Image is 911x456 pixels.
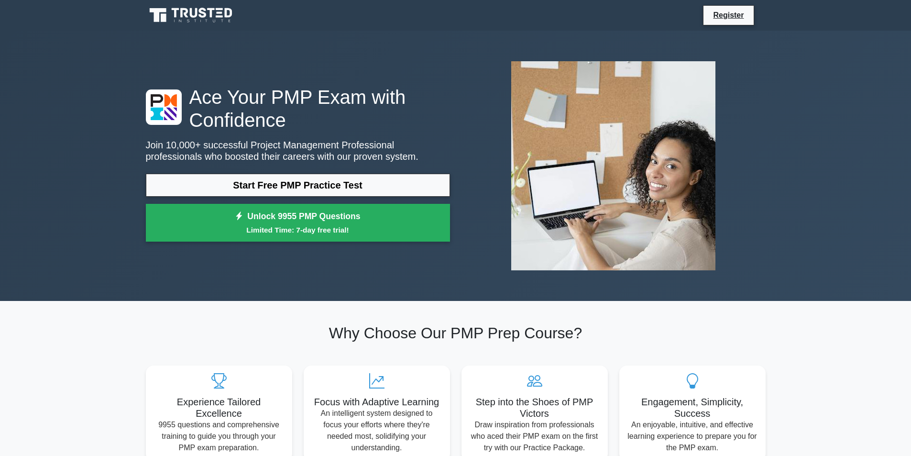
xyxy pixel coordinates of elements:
[146,174,450,197] a: Start Free PMP Practice Test
[627,419,758,454] p: An enjoyable, intuitive, and effective learning experience to prepare you for the PMP exam.
[146,204,450,242] a: Unlock 9955 PMP QuestionsLimited Time: 7-day free trial!
[311,396,442,408] h5: Focus with Adaptive Learning
[469,396,600,419] h5: Step into the Shoes of PMP Victors
[469,419,600,454] p: Draw inspiration from professionals who aced their PMP exam on the first try with our Practice Pa...
[311,408,442,454] p: An intelligent system designed to focus your efforts where they're needed most, solidifying your ...
[627,396,758,419] h5: Engagement, Simplicity, Success
[158,224,438,235] small: Limited Time: 7-day free trial!
[146,86,450,132] h1: Ace Your PMP Exam with Confidence
[146,139,450,162] p: Join 10,000+ successful Project Management Professional professionals who boosted their careers w...
[146,324,766,342] h2: Why Choose Our PMP Prep Course?
[154,419,285,454] p: 9955 questions and comprehensive training to guide you through your PMP exam preparation.
[154,396,285,419] h5: Experience Tailored Excellence
[707,9,749,21] a: Register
